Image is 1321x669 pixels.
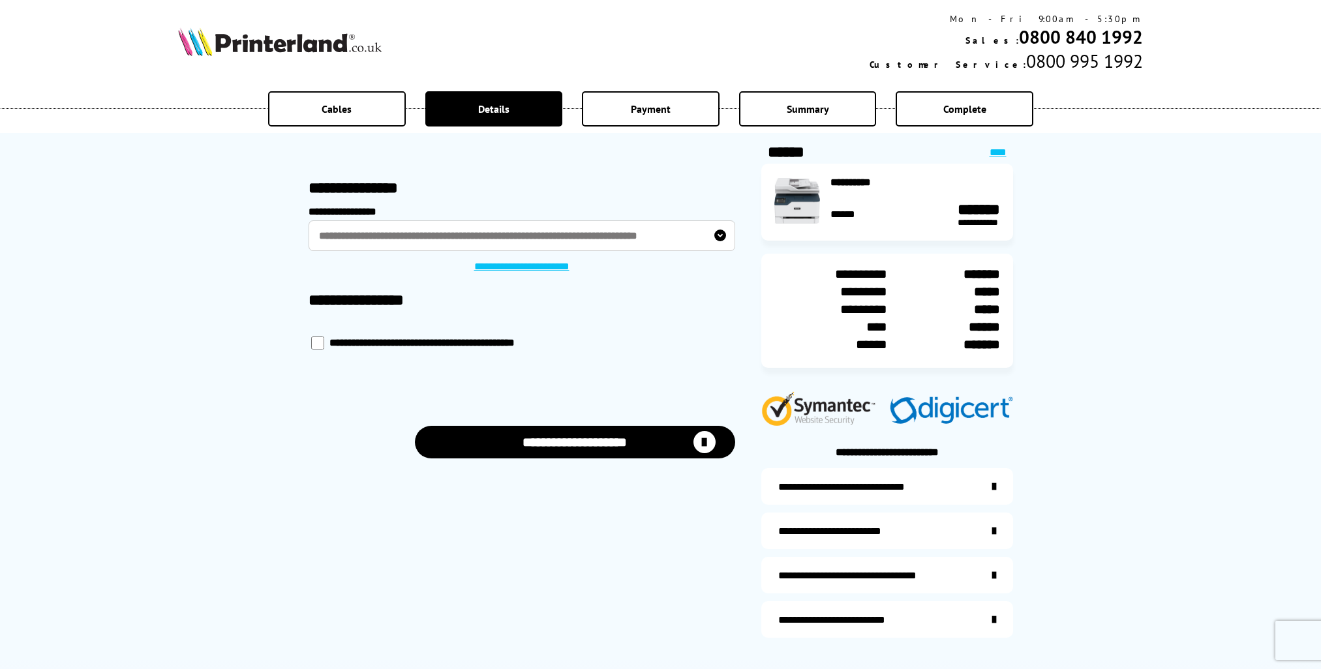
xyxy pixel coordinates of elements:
[631,102,671,115] span: Payment
[761,557,1013,593] a: additional-cables
[787,102,829,115] span: Summary
[761,601,1013,638] a: secure-website
[178,27,382,56] img: Printerland Logo
[761,513,1013,549] a: items-arrive
[870,13,1143,25] div: Mon - Fri 9:00am - 5:30pm
[478,102,509,115] span: Details
[761,468,1013,505] a: additional-ink
[870,59,1026,70] span: Customer Service:
[1026,49,1143,73] span: 0800 995 1992
[965,35,1019,46] span: Sales:
[322,102,352,115] span: Cables
[1019,25,1143,49] a: 0800 840 1992
[943,102,986,115] span: Complete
